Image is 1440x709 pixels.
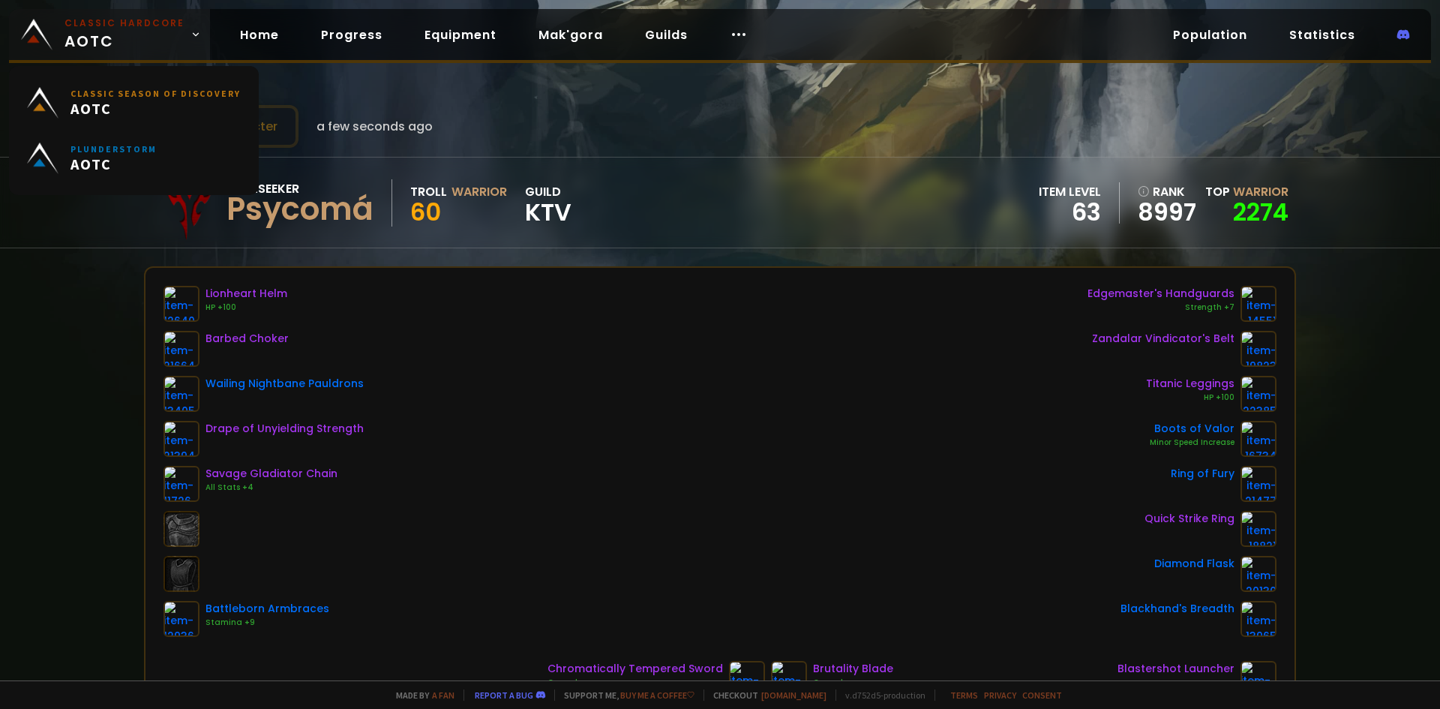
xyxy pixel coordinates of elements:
a: Equipment [412,20,508,50]
div: Boots of Valor [1150,421,1234,437]
div: Warrior [451,182,507,201]
span: 60 [410,195,441,229]
div: Ring of Fury [1171,466,1234,482]
div: HP +100 [205,302,287,314]
div: Titanic Leggings [1146,376,1234,392]
div: Brutality Blade [813,661,893,677]
div: Psycomá [226,198,373,221]
a: 8997 [1138,201,1196,224]
span: AOTC [70,99,241,118]
div: Quick Strike Ring [1144,511,1234,527]
small: Classic Hardcore [64,17,184,30]
div: Troll [410,182,447,201]
span: Checkout [703,689,826,701]
div: Savage Gladiator Chain [205,466,337,482]
a: Guilds [633,20,700,50]
div: Edgemaster's Handguards [1087,286,1234,302]
span: KTV [525,201,571,224]
div: Battleborn Armbraces [205,601,329,617]
a: Mak'gora [526,20,615,50]
div: Chromatically Tempered Sword [547,661,723,677]
div: Wailing Nightbane Pauldrons [205,376,364,392]
img: item-21664 [163,331,199,367]
div: guild [525,182,571,224]
a: Classic HardcoreAOTC [9,9,210,60]
a: Buy me a coffee [620,689,694,701]
a: a fan [432,689,454,701]
a: PlunderstormAOTC [18,131,250,186]
img: item-19823 [1240,331,1276,367]
div: Soulseeker [226,179,373,198]
span: v. d752d5 - production [835,689,925,701]
img: item-12936 [163,601,199,637]
div: Zandalar Vindicator's Belt [1092,331,1234,347]
img: item-11726 [163,466,199,502]
div: Diamond Flask [1154,556,1234,572]
div: Crusader [547,677,723,689]
a: Report a bug [475,689,533,701]
img: item-21477 [1240,466,1276,502]
a: Home [228,20,291,50]
a: 2274 [1233,195,1288,229]
a: Statistics [1277,20,1367,50]
a: Classic Season of DiscoveryAOTC [18,75,250,131]
img: item-20130 [1240,556,1276,592]
small: Classic Season of Discovery [70,88,241,99]
a: Privacy [984,689,1016,701]
img: item-19352 [729,661,765,697]
div: Blackhand's Breadth [1120,601,1234,617]
a: Consent [1022,689,1062,701]
span: Warrior [1233,183,1288,200]
div: Blastershot Launcher [1117,661,1234,677]
a: Population [1161,20,1259,50]
img: item-22385 [1240,376,1276,412]
img: item-18832 [771,661,807,697]
div: HP +100 [1146,392,1234,404]
div: rank [1138,182,1196,201]
img: item-13405 [163,376,199,412]
img: item-12640 [163,286,199,322]
img: item-13965 [1240,601,1276,637]
small: Plunderstorm [70,143,157,155]
img: item-18821 [1240,511,1276,547]
div: item level [1039,182,1101,201]
span: AOTC [64,17,184,53]
div: 63 [1039,201,1101,224]
div: Top [1205,182,1288,201]
a: Terms [950,689,978,701]
div: Crusader [813,677,893,689]
div: Strength +7 [1087,302,1234,314]
div: All Stats +4 [205,482,337,494]
span: Support me, [554,689,694,701]
img: item-14551 [1240,286,1276,322]
div: Barbed Choker [205,331,289,347]
div: Drape of Unyielding Strength [205,421,364,437]
img: item-17072 [1240,661,1276,697]
span: a few seconds ago [316,117,433,136]
img: item-16734 [1240,421,1276,457]
span: Made by [387,689,454,701]
img: item-21394 [163,421,199,457]
div: Minor Speed Increase [1150,437,1234,449]
div: Stamina +9 [205,617,329,629]
div: Lionheart Helm [205,286,287,302]
a: Progress [309,20,394,50]
a: [DOMAIN_NAME] [761,689,826,701]
span: AOTC [70,155,157,173]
